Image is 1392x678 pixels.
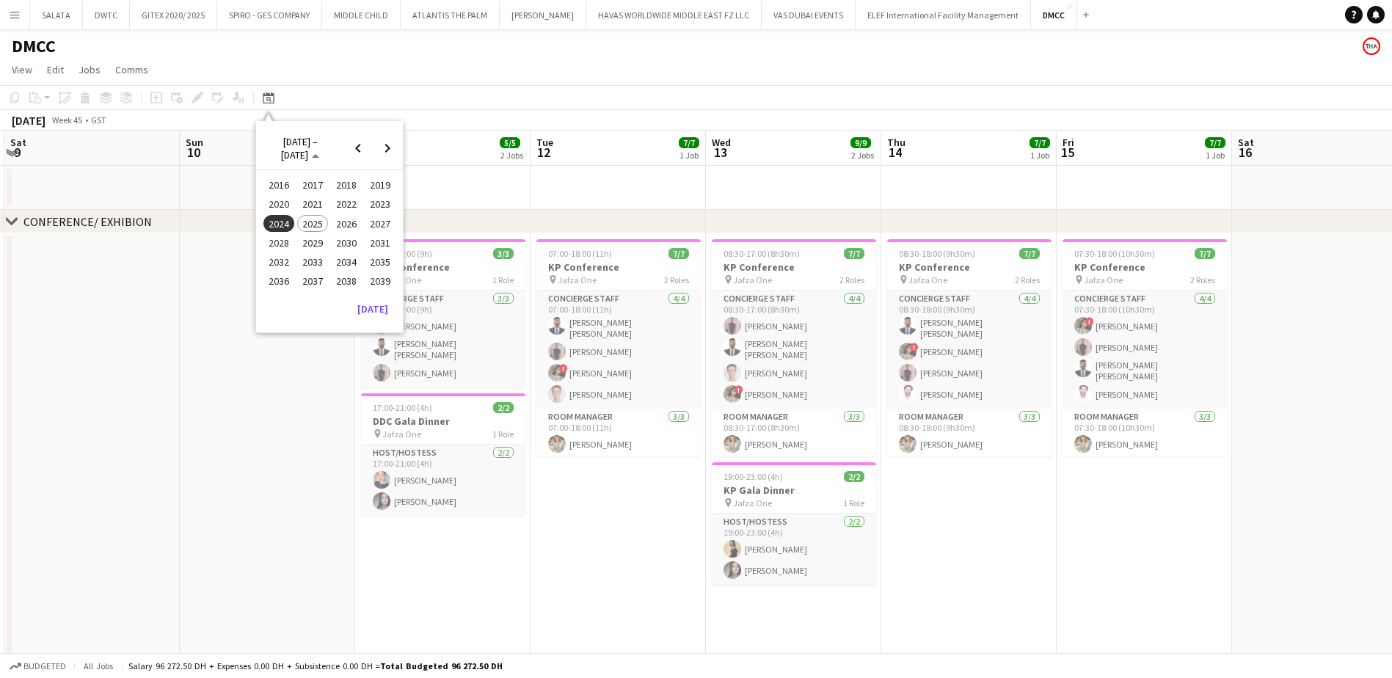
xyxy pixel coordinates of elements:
[281,135,318,161] span: [DATE] – [DATE]
[365,234,395,252] span: 2031
[1030,137,1050,148] span: 7/7
[1019,248,1040,259] span: 7/7
[679,137,699,148] span: 7/7
[843,497,864,508] span: 1 Role
[1063,239,1227,456] app-job-card: 07:30-18:00 (10h30m)7/7KP Conference Jafza One2 RolesConcierge Staff4/407:30-18:00 (10h30m)![PERS...
[536,136,553,149] span: Tue
[712,462,876,585] app-job-card: 19:00-23:00 (4h)2/2KP Gala Dinner Jafza One1 RoleHost/Hostess2/219:00-23:00 (4h)[PERSON_NAME][PER...
[296,252,329,271] button: 2033
[263,215,294,233] span: 2024
[1060,144,1074,161] span: 15
[850,137,871,148] span: 9/9
[887,409,1052,501] app-card-role: Room Manager3/308:30-18:00 (9h30m)[PERSON_NAME]
[1206,150,1225,161] div: 1 Job
[23,661,66,671] span: Budgeted
[536,409,701,501] app-card-role: Room Manager3/307:00-18:00 (11h)[PERSON_NAME]
[887,291,1052,409] app-card-role: Concierge Staff4/408:30-18:00 (9h30m)[PERSON_NAME] [PERSON_NAME]![PERSON_NAME][PERSON_NAME][PERSO...
[1205,137,1225,148] span: 7/7
[262,233,296,252] button: 2028
[296,271,329,291] button: 2037
[762,1,856,29] button: VAS DUBAI EVENTS
[885,144,905,161] span: 14
[536,239,701,456] app-job-card: 07:00-18:00 (11h)7/7KP Conference Jafza One2 RolesConcierge Staff4/407:00-18:00 (11h)[PERSON_NAME...
[297,196,327,214] span: 2021
[1063,291,1227,409] app-card-role: Concierge Staff4/407:30-18:00 (10h30m)![PERSON_NAME][PERSON_NAME][PERSON_NAME] [PERSON_NAME][PERS...
[296,194,329,214] button: 2021
[263,253,294,271] span: 2032
[363,194,397,214] button: 2023
[493,402,514,413] span: 2/2
[365,273,395,291] span: 2039
[1190,274,1215,285] span: 2 Roles
[128,660,503,671] div: Salary 96 272.50 DH + Expenses 0.00 DH + Subsistence 0.00 DH =
[856,1,1031,29] button: ELEF International Facility Management
[81,660,116,671] span: All jobs
[297,273,327,291] span: 2037
[536,260,701,274] h3: KP Conference
[899,248,975,259] span: 08:30-18:00 (9h30m)
[329,194,363,214] button: 2022
[12,113,45,128] div: [DATE]
[733,274,772,285] span: Jafza One
[1195,248,1215,259] span: 7/7
[887,260,1052,274] h3: KP Conference
[548,248,612,259] span: 07:00-18:00 (11h)
[492,274,514,285] span: 1 Role
[296,175,329,194] button: 2017
[361,445,525,516] app-card-role: Host/Hostess2/217:00-21:00 (4h)[PERSON_NAME][PERSON_NAME]
[91,114,106,125] div: GST
[851,150,874,161] div: 2 Jobs
[1085,317,1094,326] span: !
[712,409,876,501] app-card-role: Room Manager3/308:30-17:00 (8h30m)[PERSON_NAME]
[109,60,154,79] a: Comms
[1084,274,1123,285] span: Jafza One
[263,273,294,291] span: 2036
[492,429,514,440] span: 1 Role
[373,402,432,413] span: 17:00-21:00 (4h)
[363,271,397,291] button: 2039
[7,658,68,674] button: Budgeted
[1063,260,1227,274] h3: KP Conference
[115,63,148,76] span: Comms
[329,175,363,194] button: 2018
[887,239,1052,456] div: 08:30-18:00 (9h30m)7/7KP Conference Jafza One2 RolesConcierge Staff4/408:30-18:00 (9h30m)[PERSON_...
[331,234,361,252] span: 2030
[329,252,363,271] button: 2034
[12,63,32,76] span: View
[679,150,699,161] div: 1 Job
[558,274,597,285] span: Jafza One
[361,291,525,387] app-card-role: Concierge Staff3/308:00-17:00 (9h)[PERSON_NAME][PERSON_NAME] [PERSON_NAME][PERSON_NAME]
[373,134,402,163] button: Next 24 years
[331,196,361,214] span: 2022
[73,60,106,79] a: Jobs
[361,239,525,387] div: 08:00-17:00 (9h)3/3DDC Conference Jafza One1 RoleConcierge Staff3/308:00-17:00 (9h)[PERSON_NAME][...
[10,136,26,149] span: Sat
[664,274,689,285] span: 2 Roles
[361,260,525,274] h3: DDC Conference
[908,274,947,285] span: Jafza One
[331,176,361,194] span: 2018
[1238,136,1254,149] span: Sat
[724,471,783,482] span: 19:00-23:00 (4h)
[12,35,56,57] h1: DMCC
[382,429,421,440] span: Jafza One
[331,215,361,233] span: 2026
[363,252,397,271] button: 2035
[47,63,64,76] span: Edit
[297,253,327,271] span: 2033
[23,214,152,229] div: CONFERENCE/ EXHIBION
[297,215,327,233] span: 2025
[887,136,905,149] span: Thu
[331,273,361,291] span: 2038
[296,214,329,233] button: 2025
[733,497,772,508] span: Jafza One
[297,234,327,252] span: 2029
[262,194,296,214] button: 2020
[263,196,294,214] span: 2020
[361,415,525,428] h3: DDC Gala Dinner
[559,364,568,373] span: !
[735,385,743,394] span: !
[365,176,395,194] span: 2019
[361,393,525,516] app-job-card: 17:00-21:00 (4h)2/2DDC Gala Dinner Jafza One1 RoleHost/Hostess2/217:00-21:00 (4h)[PERSON_NAME][PE...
